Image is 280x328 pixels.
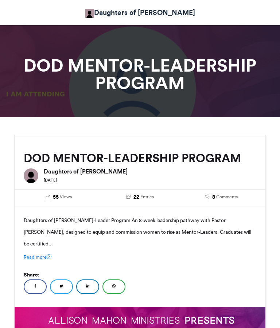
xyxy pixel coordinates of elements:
span: Comments [216,194,238,200]
span: Entries [140,194,154,200]
a: Read more [24,253,51,260]
span: 8 [212,193,215,201]
img: Daughters of Deborah [24,168,38,183]
a: 55 Views [24,193,94,201]
img: Allison Mahon [85,9,94,18]
a: Daughters of [PERSON_NAME] [85,7,195,18]
a: 22 Entries [105,193,175,201]
h6: Daughters of [PERSON_NAME] [44,168,256,174]
small: [DATE] [44,178,57,183]
span: 55 [53,193,59,201]
h1: DOD MENTOR-LEADERSHIP PROGRAM [14,57,266,92]
a: 8 Comments [186,193,256,201]
p: Daughters of [PERSON_NAME]-Leader Program An 8-week leadership pathway with Pastor [PERSON_NAME],... [24,214,256,249]
h5: Share: [24,270,256,279]
span: 22 [133,193,139,201]
h2: DOD MENTOR-LEADERSHIP PROGRAM [24,152,256,165]
span: Views [60,194,72,200]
